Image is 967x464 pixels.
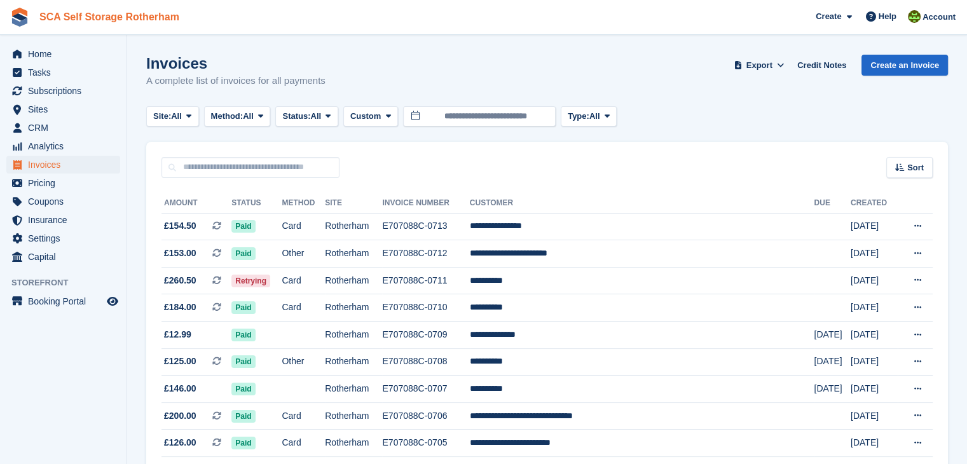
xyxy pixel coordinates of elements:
[325,348,382,376] td: Rotherham
[231,383,255,395] span: Paid
[851,213,898,240] td: [DATE]
[6,100,120,118] a: menu
[814,348,850,376] td: [DATE]
[861,55,948,76] a: Create an Invoice
[282,402,325,430] td: Card
[164,301,196,314] span: £184.00
[231,329,255,341] span: Paid
[11,276,127,289] span: Storefront
[282,348,325,376] td: Other
[28,64,104,81] span: Tasks
[6,137,120,155] a: menu
[243,110,254,123] span: All
[325,240,382,268] td: Rotherham
[325,322,382,349] td: Rotherham
[851,267,898,294] td: [DATE]
[816,10,841,23] span: Create
[6,193,120,210] a: menu
[6,211,120,229] a: menu
[164,355,196,368] span: £125.00
[6,64,120,81] a: menu
[851,240,898,268] td: [DATE]
[282,430,325,457] td: Card
[568,110,589,123] span: Type:
[164,274,196,287] span: £260.50
[28,45,104,63] span: Home
[879,10,896,23] span: Help
[325,376,382,403] td: Rotherham
[161,193,231,214] th: Amount
[814,193,850,214] th: Due
[231,247,255,260] span: Paid
[204,106,271,127] button: Method: All
[146,74,326,88] p: A complete list of invoices for all payments
[6,156,120,174] a: menu
[146,55,326,72] h1: Invoices
[470,193,814,214] th: Customer
[28,119,104,137] span: CRM
[28,100,104,118] span: Sites
[6,82,120,100] a: menu
[6,229,120,247] a: menu
[851,376,898,403] td: [DATE]
[325,294,382,322] td: Rotherham
[28,156,104,174] span: Invoices
[231,355,255,368] span: Paid
[851,430,898,457] td: [DATE]
[851,402,898,430] td: [DATE]
[164,247,196,260] span: £153.00
[851,294,898,322] td: [DATE]
[6,248,120,266] a: menu
[325,402,382,430] td: Rotherham
[382,402,469,430] td: E707088C-0706
[153,110,171,123] span: Site:
[231,220,255,233] span: Paid
[28,193,104,210] span: Coupons
[231,410,255,423] span: Paid
[28,229,104,247] span: Settings
[382,430,469,457] td: E707088C-0705
[105,294,120,309] a: Preview store
[164,436,196,449] span: £126.00
[792,55,851,76] a: Credit Notes
[814,376,850,403] td: [DATE]
[28,82,104,100] span: Subscriptions
[282,193,325,214] th: Method
[231,275,270,287] span: Retrying
[231,193,282,214] th: Status
[282,267,325,294] td: Card
[907,161,924,174] span: Sort
[275,106,338,127] button: Status: All
[6,119,120,137] a: menu
[851,322,898,349] td: [DATE]
[164,409,196,423] span: £200.00
[382,294,469,322] td: E707088C-0710
[282,240,325,268] td: Other
[382,376,469,403] td: E707088C-0707
[589,110,600,123] span: All
[28,137,104,155] span: Analytics
[382,213,469,240] td: E707088C-0713
[561,106,617,127] button: Type: All
[325,267,382,294] td: Rotherham
[343,106,398,127] button: Custom
[146,106,199,127] button: Site: All
[282,110,310,123] span: Status:
[171,110,182,123] span: All
[731,55,787,76] button: Export
[164,328,191,341] span: £12.99
[325,193,382,214] th: Site
[311,110,322,123] span: All
[350,110,381,123] span: Custom
[28,174,104,192] span: Pricing
[211,110,243,123] span: Method:
[814,322,850,349] td: [DATE]
[28,292,104,310] span: Booking Portal
[382,348,469,376] td: E707088C-0708
[382,267,469,294] td: E707088C-0711
[6,45,120,63] a: menu
[851,193,898,214] th: Created
[28,211,104,229] span: Insurance
[851,348,898,376] td: [DATE]
[325,213,382,240] td: Rotherham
